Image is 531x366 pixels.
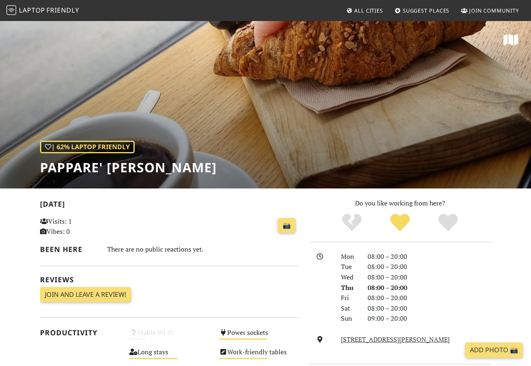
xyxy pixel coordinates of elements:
h2: Productivity [40,328,120,337]
a: Join and leave a review! [40,287,131,303]
div: Fri [336,293,363,303]
h2: Reviews [40,275,299,284]
div: Wed [336,272,363,283]
a: Add Photo 📸 [465,343,523,358]
div: Yes [376,213,424,233]
span: Join Community [469,7,519,14]
p: Visits: 1 Vibes: 0 [40,216,120,237]
div: | 62% Laptop Friendly [40,141,135,154]
div: 08:00 – 20:00 [363,283,496,293]
div: 08:00 – 20:00 [363,293,496,303]
h2: Been here [40,245,97,254]
div: Long stays [125,346,214,366]
span: Friendly [47,6,79,15]
a: Join Community [458,3,522,18]
div: Mon [336,252,363,262]
div: Sat [336,303,363,314]
div: Definitely! [424,213,472,233]
div: Tue [336,262,363,272]
a: All Cities [343,3,386,18]
a: LaptopFriendly LaptopFriendly [6,4,79,18]
div: 09:00 – 20:00 [363,313,496,324]
div: Power sockets [214,327,304,346]
div: Stable Wi-Fi [125,327,214,346]
span: All Cities [354,7,383,14]
div: 08:00 – 20:00 [363,262,496,272]
a: [STREET_ADDRESS][PERSON_NAME] [341,335,450,344]
img: LaptopFriendly [6,5,16,15]
div: Thu [336,283,363,293]
h2: [DATE] [40,200,299,212]
div: Sun [336,313,363,324]
a: Suggest Places [391,3,453,18]
a: 📸 [278,218,296,233]
div: 08:00 – 20:00 [363,252,496,262]
div: Work-friendly tables [214,346,304,366]
div: No [328,213,376,233]
div: 08:00 – 20:00 [363,272,496,283]
h1: Pappare' [PERSON_NAME] [40,160,217,175]
div: There are no public reactions yet. [107,243,299,255]
span: Laptop [19,6,45,15]
span: Suggest Places [403,7,450,14]
div: 08:00 – 20:00 [363,303,496,314]
p: Do you like working from here? [309,198,491,209]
